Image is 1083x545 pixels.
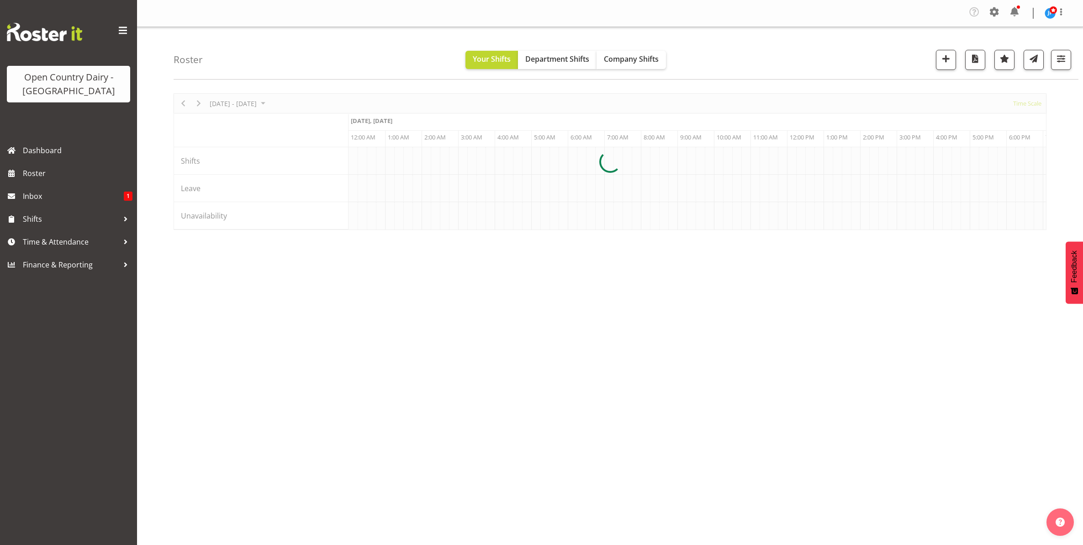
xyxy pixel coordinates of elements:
[1070,251,1078,283] span: Feedback
[174,54,203,65] h4: Roster
[23,166,132,180] span: Roster
[518,51,597,69] button: Department Shifts
[1045,8,1056,19] img: jason-porter10044.jpg
[465,51,518,69] button: Your Shifts
[23,144,132,157] span: Dashboard
[16,70,121,98] div: Open Country Dairy - [GEOGRAPHIC_DATA]
[124,192,132,201] span: 1
[473,54,511,64] span: Your Shifts
[525,54,589,64] span: Department Shifts
[1051,50,1071,70] button: Filter Shifts
[597,51,666,69] button: Company Shifts
[23,212,119,226] span: Shifts
[1056,518,1065,527] img: help-xxl-2.png
[965,50,985,70] button: Download a PDF of the roster according to the set date range.
[604,54,659,64] span: Company Shifts
[936,50,956,70] button: Add a new shift
[23,258,119,272] span: Finance & Reporting
[23,235,119,249] span: Time & Attendance
[7,23,82,41] img: Rosterit website logo
[1066,241,1083,304] button: Feedback - Show survey
[1024,50,1044,70] button: Send a list of all shifts for the selected filtered period to all rostered employees.
[23,189,124,203] span: Inbox
[994,50,1014,70] button: Highlight an important date within the roster.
